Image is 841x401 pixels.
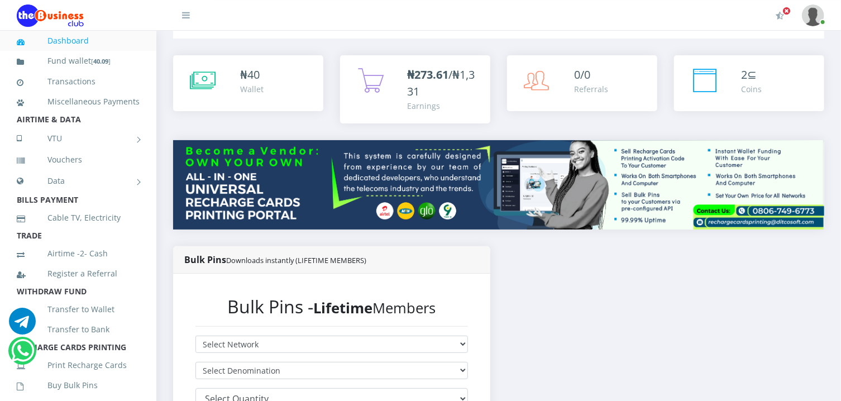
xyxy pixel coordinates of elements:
[17,28,140,54] a: Dashboard
[240,83,264,95] div: Wallet
[226,255,366,265] small: Downloads instantly (LIFETIME MEMBERS)
[17,297,140,322] a: Transfer to Wallet
[574,83,608,95] div: Referrals
[340,55,490,123] a: ₦273.61/₦1,331 Earnings
[17,317,140,342] a: Transfer to Bank
[17,89,140,114] a: Miscellaneous Payments
[776,11,784,20] i: Activate Your Membership
[507,55,657,111] a: 0/0 Referrals
[407,100,479,112] div: Earnings
[247,67,260,82] span: 40
[240,66,264,83] div: ₦
[17,352,140,378] a: Print Recharge Cards
[11,346,34,364] a: Chat for support
[407,67,475,99] span: /₦1,331
[574,67,590,82] span: 0/0
[741,83,762,95] div: Coins
[17,69,140,94] a: Transactions
[782,7,791,15] span: Activate Your Membership
[17,261,140,287] a: Register a Referral
[93,57,108,65] b: 40.09
[17,205,140,231] a: Cable TV, Electricity
[17,167,140,195] a: Data
[184,254,366,266] strong: Bulk Pins
[17,48,140,74] a: Fund wallet[40.09]
[407,67,448,82] b: ₦273.61
[17,241,140,266] a: Airtime -2- Cash
[17,373,140,398] a: Buy Bulk Pins
[91,57,111,65] small: [ ]
[17,147,140,173] a: Vouchers
[173,55,323,111] a: ₦40 Wallet
[173,140,824,230] img: multitenant_rcp.png
[17,125,140,152] a: VTU
[17,4,84,27] img: Logo
[802,4,824,26] img: User
[314,298,436,318] small: Members
[195,296,468,317] h2: Bulk Pins -
[314,298,373,318] b: Lifetime
[9,316,36,335] a: Chat for support
[741,66,762,83] div: ⊆
[741,67,747,82] span: 2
